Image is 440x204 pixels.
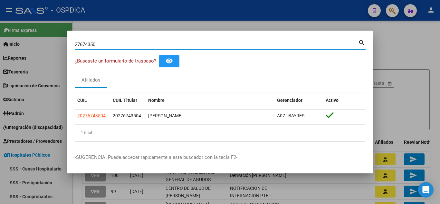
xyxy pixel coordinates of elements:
div: 1 total [75,125,365,141]
span: 20276743504 [113,113,141,118]
div: Open Intercom Messenger [418,182,434,198]
span: Activo [326,98,339,103]
mat-icon: remove_red_eye [165,57,173,65]
span: 20276743504 [77,113,106,118]
div: [PERSON_NAME] - [148,112,272,120]
span: CUIL [77,98,87,103]
p: -SUGERENCIA: Puede acceder rapidamente a este buscador con la tecla F2- [75,154,365,161]
span: ¿Buscaste un formulario de traspaso? - [75,58,159,64]
span: A07 - BAYRES [277,113,304,118]
datatable-header-cell: CUIL Titular [110,93,146,107]
span: Gerenciador [277,98,302,103]
mat-icon: search [358,38,366,46]
datatable-header-cell: Activo [323,93,365,107]
span: CUIL Titular [113,98,137,103]
div: Afiliados [81,76,100,84]
datatable-header-cell: Gerenciador [274,93,323,107]
datatable-header-cell: Nombre [146,93,274,107]
datatable-header-cell: CUIL [75,93,110,107]
span: Nombre [148,98,165,103]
